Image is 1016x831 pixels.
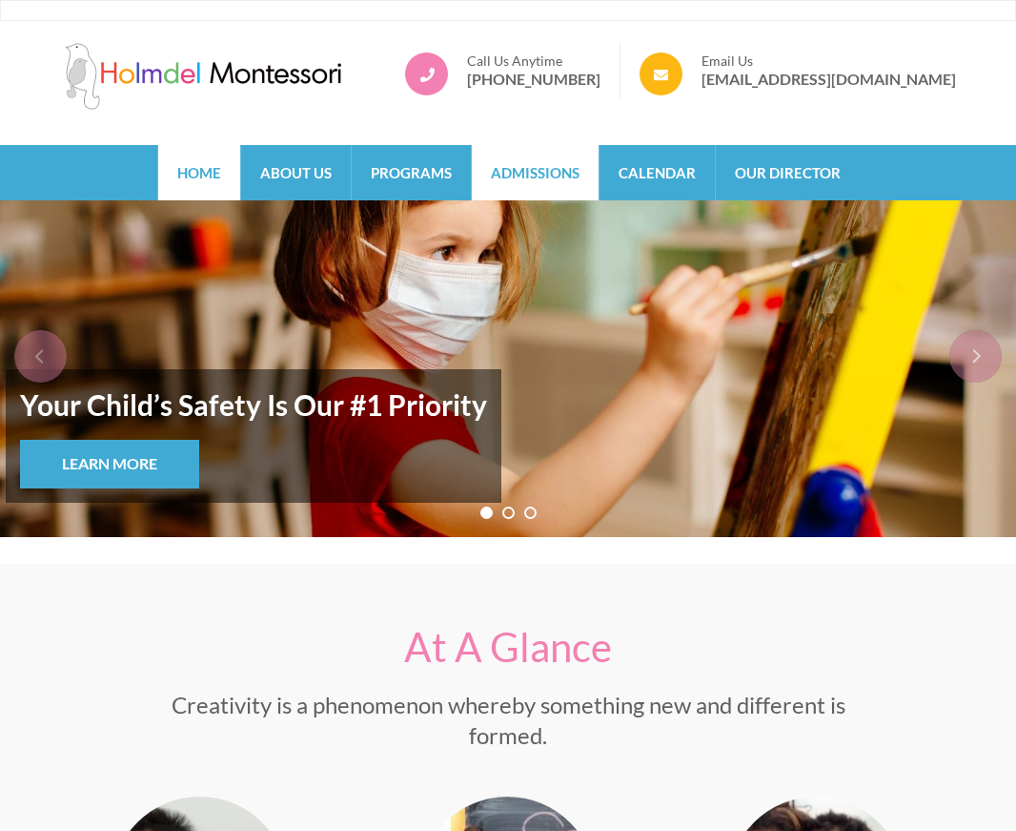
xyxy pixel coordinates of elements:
a: Home [158,145,240,200]
a: Learn More [20,440,199,488]
a: Programs [352,145,471,200]
a: Our Director [716,145,860,200]
div: next [949,330,1002,383]
p: Creativity is a phenomenon whereby something new and different is formed. [136,690,880,751]
img: Holmdel Montessori School [60,43,346,110]
a: About Us [241,145,351,200]
h2: At A Glance [136,624,880,670]
a: Admissions [472,145,599,200]
span: Email Us [701,52,956,70]
a: Calendar [599,145,715,200]
div: prev [14,330,67,383]
span: Call Us Anytime [467,52,600,70]
strong: Your Child’s Safety Is Our #1 Priority [20,384,487,426]
a: [EMAIL_ADDRESS][DOMAIN_NAME] [701,70,956,89]
a: [PHONE_NUMBER] [467,70,600,89]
